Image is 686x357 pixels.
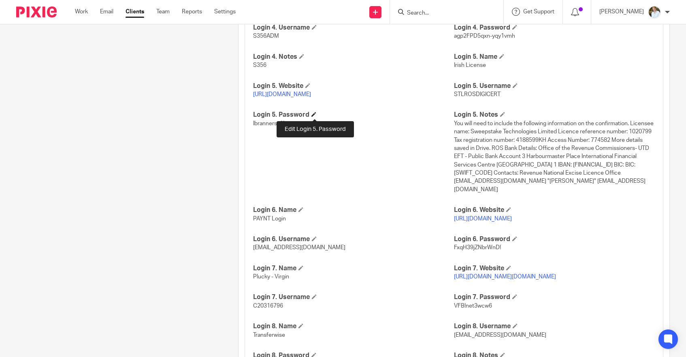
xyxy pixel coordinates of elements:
span: Plucky - Virgin [253,274,289,280]
span: C20316796 [253,303,283,309]
h4: Login 5. Username [454,82,655,90]
p: [PERSON_NAME] [599,8,644,16]
h4: Login 7. Name [253,264,454,273]
a: Clients [126,8,144,16]
h4: Login 6. Website [454,206,655,214]
h4: Login 7. Password [454,293,655,301]
span: Irish License [454,62,486,68]
span: FxqH39jZNbrWnD! [454,245,501,250]
h4: Login 5. Website [253,82,454,90]
input: Search [406,10,479,17]
a: Settings [214,8,236,16]
h4: Login 5. Name [454,53,655,61]
h4: Login 7. Website [454,264,655,273]
span: S356ADM [253,33,279,39]
span: PAYNT Login [253,216,286,222]
h4: Login 8. Name [253,322,454,331]
img: sarah-royle.jpg [648,6,661,19]
span: [EMAIL_ADDRESS][DOMAIN_NAME] [253,245,345,250]
span: Ibrannersx1! [253,121,284,126]
a: Team [156,8,170,16]
span: You will need to include the following information on the confirmation. Licensee name: Sweepstake... [454,121,654,192]
a: Work [75,8,88,16]
h4: Login 5. Notes [454,111,655,119]
a: Reports [182,8,202,16]
span: Transferwise [253,332,285,338]
h4: Login 6. Username [253,235,454,244]
span: agp2FPD5qxn-yqy1vmh [454,33,515,39]
a: Email [100,8,113,16]
span: VFB!net3wcw6 [454,303,492,309]
h4: Login 6. Password [454,235,655,244]
a: [URL][DOMAIN_NAME] [454,216,512,222]
h4: Login 5. Password [253,111,454,119]
img: Pixie [16,6,57,17]
h4: Login 4. Notes [253,53,454,61]
span: S356 [253,62,266,68]
a: [URL][DOMAIN_NAME] [253,92,311,97]
span: Get Support [523,9,554,15]
h4: Login 8. Username [454,322,655,331]
h4: Login 6. Name [253,206,454,214]
h4: Login 4. Password [454,24,655,32]
span: [EMAIL_ADDRESS][DOMAIN_NAME] [454,332,546,338]
span: STLROSDIGICERT [454,92,501,97]
h4: Login 4. Username [253,24,454,32]
h4: Login 7. Username [253,293,454,301]
a: [URL][DOMAIN_NAME][DOMAIN_NAME] [454,274,556,280]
